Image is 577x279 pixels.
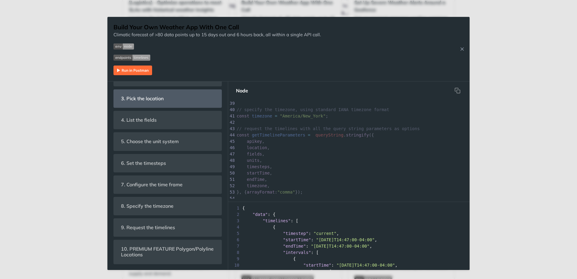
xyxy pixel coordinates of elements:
[252,114,272,118] span: timezone
[113,175,222,194] section: 7. Configure the time frame
[228,176,234,183] div: 51
[228,132,234,138] div: 44
[117,114,161,126] span: 4. List the fields
[231,85,253,97] button: Node
[228,230,470,237] div: : ,
[263,218,291,223] span: "timelines"
[113,240,222,264] section: 10. PREMIUM FEATURE Polygon/Polyline Locations
[228,224,241,230] span: 4
[237,164,272,169] span: ,
[228,268,470,275] div: : {
[228,256,241,262] span: 9
[228,262,470,268] div: : ,
[311,244,370,249] span: "[DATE]T14:47:00-04:00"
[228,113,234,119] div: 41
[228,119,234,126] div: 42
[228,230,241,237] span: 5
[113,43,321,50] span: Expand image
[237,158,262,163] span: ,
[228,249,241,256] span: 8
[228,218,470,224] div: : [
[283,250,311,255] span: "intervals"
[228,138,234,145] div: 45
[113,67,152,72] a: Expand image
[237,139,265,144] span: ,
[247,164,270,169] span: timesteps
[113,66,152,75] img: Run in Postman
[117,222,179,233] span: 9. Request the timelines
[237,126,420,131] span: // request the timelines with all the query string parameters as options
[117,136,183,147] span: 5. Choose the unit system
[228,145,234,151] div: 46
[228,183,234,189] div: 52
[247,177,265,182] span: endTime
[308,133,310,137] span: =
[113,89,222,108] section: 3. Pick the location
[228,262,241,268] span: 10
[247,139,262,144] span: apikey
[316,237,375,242] span: "[DATE]T14:47:00-04:00"
[113,154,222,172] section: 6. Set the timesteps
[228,218,241,224] span: 3
[117,243,218,261] span: 10. PREMIUM FEATURE Polygon/Polyline Locations
[346,133,369,137] span: stringify
[283,231,308,236] span: "timestep"
[228,243,470,249] div: : ,
[252,133,305,137] span: getTimelineParameters
[113,197,222,215] section: 8. Specify the timezone
[457,46,467,52] button: Close Recipe
[228,170,234,176] div: 50
[237,114,249,118] span: const
[228,107,234,113] div: 40
[237,114,328,118] span: ;
[113,55,150,61] img: endpoint
[454,88,461,94] svg: hidden
[237,133,249,137] span: const
[113,23,321,31] h1: Build Your Own Weather App With One Call
[113,111,222,129] section: 4. List the fields
[237,107,389,112] span: // specify the timezone, using standard IANA timezone format
[228,249,470,256] div: : [
[247,145,267,150] span: location
[228,237,470,243] div: : ,
[283,237,311,242] span: "startTime"
[228,157,234,164] div: 48
[237,145,270,150] span: ,
[228,268,241,275] span: 11
[228,224,470,230] div: {
[275,114,277,118] span: =
[237,177,267,182] span: ,
[117,93,168,104] span: 3. Pick the location
[303,269,324,274] span: "values"
[228,205,470,211] div: {
[283,244,306,249] span: "endTime"
[228,243,241,249] span: 7
[228,151,234,157] div: 47
[228,256,470,262] div: {
[247,158,260,163] span: units
[237,152,265,156] span: ,
[228,189,234,195] div: 53
[237,171,272,175] span: ,
[280,114,326,118] span: "America/New_York"
[277,190,295,194] span: "comma"
[117,157,170,169] span: 6. Set the timesteps
[228,195,234,202] div: 54
[247,190,275,194] span: arrayFormat
[228,237,241,243] span: 6
[228,211,470,218] div: : {
[315,133,343,137] span: queryString
[113,31,321,38] p: Climatic forecast of >80 data points up to 15 days out and 6 hours back, all within a single API ...
[314,231,336,236] span: "current"
[451,85,464,97] button: Copy
[253,212,268,217] span: "data"
[237,133,374,137] span: . ({
[113,218,222,237] section: 9. Request the timelines
[228,211,241,218] span: 2
[336,263,395,268] span: "[DATE]T14:47:00-04:00"
[237,183,270,188] span: ,
[113,132,222,151] section: 5. Choose the unit system
[247,171,270,175] span: startTime
[247,183,267,188] span: timezone
[247,152,262,156] span: fields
